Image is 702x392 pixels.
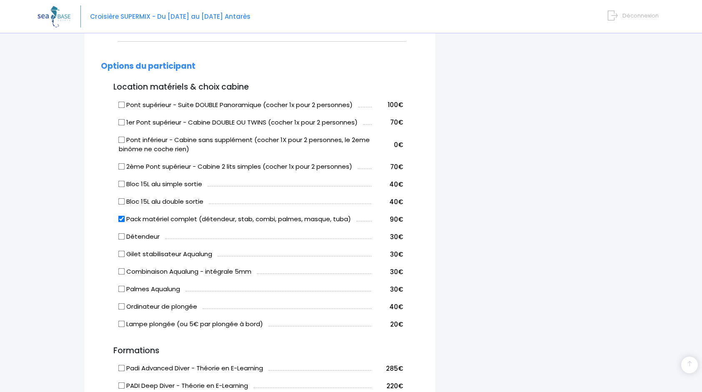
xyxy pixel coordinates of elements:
[119,302,197,312] label: Ordinateur de plongée
[119,215,351,224] label: Pack matériel complet (détendeur, stab, combi, palmes, masque, tuba)
[118,268,125,275] input: Combinaison Aqualung - intégrale 5mm
[101,62,419,71] h2: Options du participant
[390,267,403,276] span: 30€
[386,364,403,373] span: 285€
[119,232,160,242] label: Détendeur
[119,162,352,172] label: 2ème Pont supérieur - Cabine 2 lits simples (cocher 1x pour 2 personnes)
[118,119,125,125] input: 1er Pont supérieur - Cabine DOUBLE OU TWINS (cocher 1x pour 2 personnes)
[101,346,419,356] h3: Formations
[118,101,125,108] input: Pont supérieur - Suite DOUBLE Panoramique (cocher 1x pour 2 personnes)
[101,82,419,92] h3: Location matériels & choix cabine
[119,135,372,154] label: Pont inférieur - Cabine sans supplément (cocher 1X pour 2 personnes, le 2eme binôme ne coche rien)
[119,381,248,391] label: PADI Deep Diver - Théorie en E-Learning
[119,267,251,277] label: Combinaison Aqualung - intégrale 5mm
[119,197,203,207] label: Bloc 15L alu double sortie
[119,118,358,127] label: 1er Pont supérieur - Cabine DOUBLE OU TWINS (cocher 1x pour 2 personnes)
[118,303,125,310] input: Ordinateur de plongée
[119,364,263,373] label: Padi Advanced Diver - Théorie en E-Learning
[390,320,403,329] span: 20€
[118,382,125,389] input: PADI Deep Diver - Théorie en E-Learning
[622,12,659,20] span: Déconnexion
[389,197,403,206] span: 40€
[390,215,403,224] span: 90€
[119,100,353,110] label: Pont supérieur - Suite DOUBLE Panoramique (cocher 1x pour 2 personnes)
[394,140,403,149] span: 0€
[390,162,403,171] span: 70€
[386,382,403,390] span: 220€
[119,250,212,259] label: Gilet stabilisateur Aqualung
[118,216,125,222] input: Pack matériel complet (détendeur, stab, combi, palmes, masque, tuba)
[118,321,125,327] input: Lampe plongée (ou 5€ par plongée à bord)
[390,232,403,241] span: 30€
[389,180,403,189] span: 40€
[118,233,125,240] input: Détendeur
[118,286,125,292] input: Palmes Aqualung
[118,136,125,143] input: Pont inférieur - Cabine sans supplément (cocher 1X pour 2 personnes, le 2eme binôme ne coche rien)
[90,12,251,21] span: Croisière SUPERMIX - Du [DATE] au [DATE] Antarès
[119,285,180,294] label: Palmes Aqualung
[389,302,403,311] span: 40€
[390,285,403,294] span: 30€
[390,118,403,127] span: 70€
[118,181,125,187] input: Bloc 15L alu simple sortie
[388,100,403,109] span: 100€
[390,250,403,259] span: 30€
[118,198,125,205] input: Bloc 15L alu double sortie
[118,365,125,372] input: Padi Advanced Diver - Théorie en E-Learning
[119,320,263,329] label: Lampe plongée (ou 5€ par plongée à bord)
[118,251,125,257] input: Gilet stabilisateur Aqualung
[118,163,125,170] input: 2ème Pont supérieur - Cabine 2 lits simples (cocher 1x pour 2 personnes)
[119,180,202,189] label: Bloc 15L alu simple sortie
